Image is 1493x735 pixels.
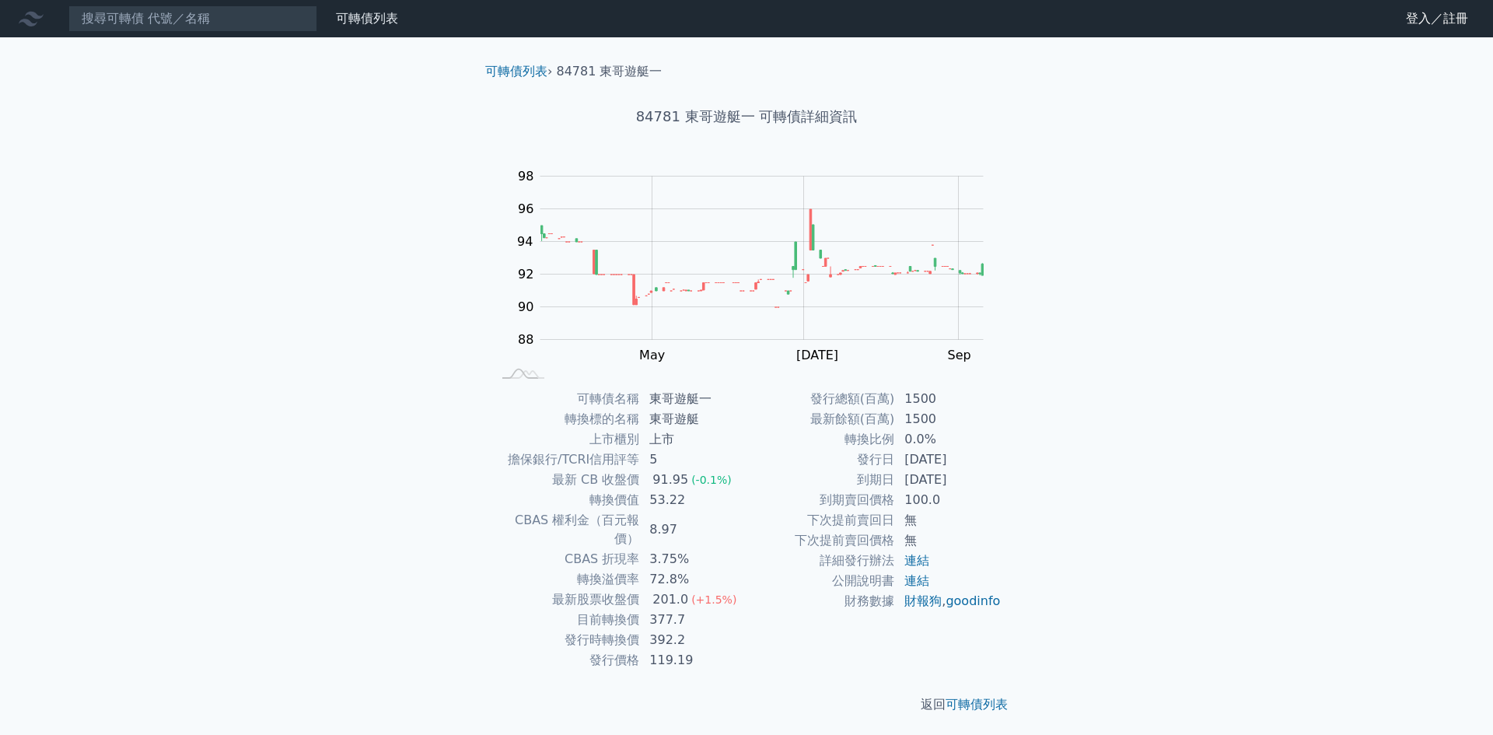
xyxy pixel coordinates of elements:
[640,569,746,590] td: 72.8%
[640,650,746,670] td: 119.19
[473,695,1020,714] p: 返回
[640,610,746,630] td: 377.7
[746,591,895,611] td: 財務數據
[895,450,1002,470] td: [DATE]
[473,106,1020,128] h1: 84781 東哥遊艇一 可轉債詳細資訊
[640,490,746,510] td: 53.22
[1415,660,1493,735] div: 聊天小工具
[895,470,1002,490] td: [DATE]
[649,590,691,609] div: 201.0
[691,593,736,606] span: (+1.5%)
[946,593,1000,608] a: goodinfo
[640,549,746,569] td: 3.75%
[746,490,895,510] td: 到期賣回價格
[746,510,895,530] td: 下次提前賣回日
[491,409,640,429] td: 轉換標的名稱
[639,348,665,362] tspan: May
[895,591,1002,611] td: ,
[518,169,533,184] tspan: 98
[746,530,895,551] td: 下次提前賣回價格
[746,429,895,450] td: 轉換比例
[491,470,640,490] td: 最新 CB 收盤價
[904,573,929,588] a: 連結
[485,62,552,81] li: ›
[518,299,533,314] tspan: 90
[336,11,398,26] a: 可轉債列表
[746,409,895,429] td: 最新餘額(百萬)
[557,62,663,81] li: 84781 東哥遊艇一
[895,490,1002,510] td: 100.0
[640,510,746,549] td: 8.97
[491,389,640,409] td: 可轉債名稱
[485,64,547,79] a: 可轉債列表
[1415,660,1493,735] iframe: Chat Widget
[904,553,929,568] a: 連結
[746,470,895,490] td: 到期日
[509,169,1007,362] g: Chart
[491,510,640,549] td: CBAS 權利金（百元報價）
[796,348,838,362] tspan: [DATE]
[895,389,1002,409] td: 1500
[946,697,1008,712] a: 可轉債列表
[68,5,317,32] input: 搜尋可轉債 代號／名稱
[640,429,746,450] td: 上市
[491,450,640,470] td: 擔保銀行/TCRI信用評等
[649,471,691,489] div: 91.95
[518,201,533,216] tspan: 96
[491,610,640,630] td: 目前轉換價
[895,530,1002,551] td: 無
[1393,6,1481,31] a: 登入／註冊
[491,429,640,450] td: 上市櫃別
[518,267,533,282] tspan: 92
[491,490,640,510] td: 轉換價值
[491,549,640,569] td: CBAS 折現率
[746,551,895,571] td: 詳細發行辦法
[517,234,533,249] tspan: 94
[640,450,746,470] td: 5
[895,510,1002,530] td: 無
[491,630,640,650] td: 發行時轉換價
[640,409,746,429] td: 東哥遊艇
[895,429,1002,450] td: 0.0%
[746,450,895,470] td: 發行日
[491,650,640,670] td: 發行價格
[895,409,1002,429] td: 1500
[640,630,746,650] td: 392.2
[746,389,895,409] td: 發行總額(百萬)
[518,332,533,347] tspan: 88
[691,474,732,486] span: (-0.1%)
[640,389,746,409] td: 東哥遊艇一
[947,348,970,362] tspan: Sep
[904,593,942,608] a: 財報狗
[491,590,640,610] td: 最新股票收盤價
[491,569,640,590] td: 轉換溢價率
[746,571,895,591] td: 公開說明書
